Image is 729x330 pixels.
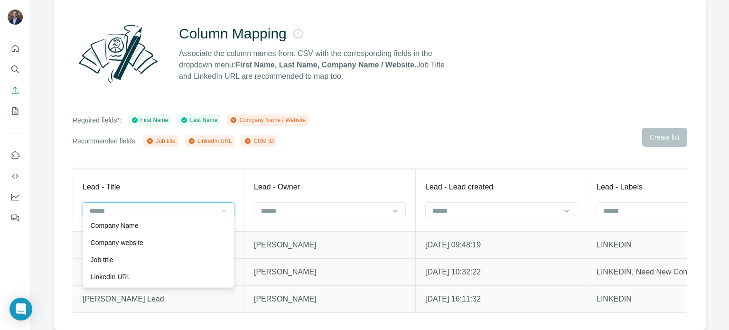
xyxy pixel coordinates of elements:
[425,266,577,278] p: [DATE] 10:32:22
[254,293,406,305] p: [PERSON_NAME]
[8,9,23,25] img: Avatar
[179,48,453,82] p: Associate the column names from. CSV with the corresponding fields in the dropdown menu: Job Titl...
[91,221,139,230] p: Company Name
[244,137,274,145] div: CRM ID
[91,272,131,282] p: LinkedIn URL
[146,137,175,145] div: Job title
[425,239,577,251] p: [DATE] 09:48:19
[91,255,113,264] p: Job title
[425,181,493,193] p: Lead - Lead created
[8,40,23,57] button: Quick start
[230,116,306,124] div: Company Name / Website
[8,103,23,120] button: My lists
[180,116,217,124] div: Last Name
[83,181,120,193] p: Lead - Title
[83,293,234,305] p: [PERSON_NAME] Lead
[8,61,23,78] button: Search
[73,136,137,146] p: Recommended fields:
[179,25,287,42] h2: Column Mapping
[254,239,406,251] p: [PERSON_NAME]
[254,266,406,278] p: [PERSON_NAME]
[188,137,232,145] div: LinkedIn URL
[425,293,577,305] p: [DATE] 16:11:32
[131,116,168,124] div: First Name
[235,61,416,69] strong: First Name, Last Name, Company Name / Website.
[8,168,23,185] button: Use Surfe API
[73,115,121,125] p: Required fields*:
[254,181,300,193] p: Lead - Owner
[8,147,23,164] button: Use Surfe on LinkedIn
[8,189,23,206] button: Dashboard
[91,238,143,247] p: Company website
[73,19,164,88] img: Surfe Illustration - Column Mapping
[8,82,23,99] button: Enrich CSV
[9,298,32,321] div: Open Intercom Messenger
[8,209,23,226] button: Feedback
[597,181,643,193] p: Lead - Labels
